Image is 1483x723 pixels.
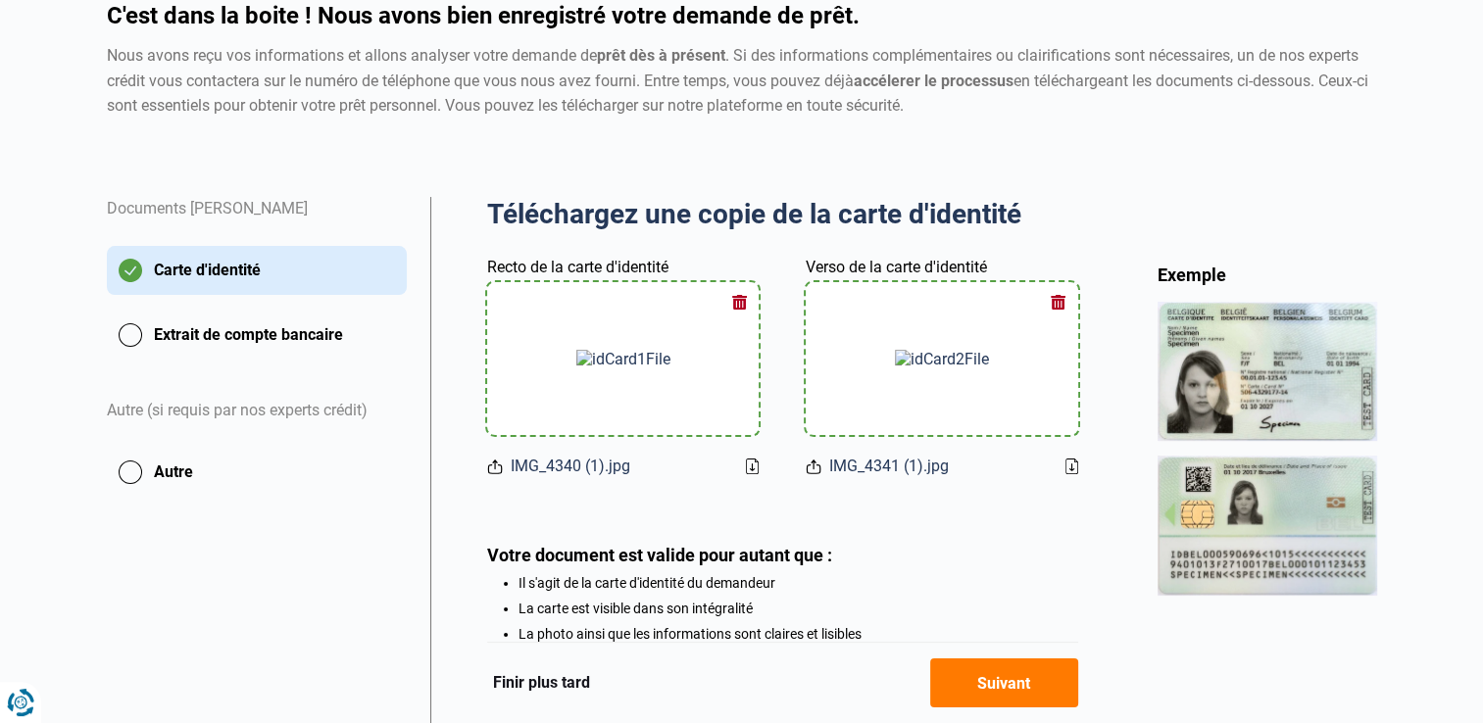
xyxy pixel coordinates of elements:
button: Autre [107,448,407,497]
div: Exemple [1158,264,1377,286]
li: La carte est visible dans son intégralité [519,601,1078,616]
a: Download [1065,458,1078,474]
img: idCard2File [895,350,989,368]
span: IMG_4341 (1).jpg [829,455,949,478]
div: Documents [PERSON_NAME] [107,197,407,246]
a: Download [746,458,759,474]
div: Nous avons reçu vos informations et allons analyser votre demande de . Si des informations complé... [107,43,1377,119]
img: idCard [1158,302,1377,595]
label: Recto de la carte d'identité [487,256,668,279]
div: Autre (si requis par nos experts crédit) [107,375,407,448]
button: Carte d'identité [107,246,407,295]
strong: accélerer le processus [854,72,1013,90]
div: Votre document est valide pour autant que : [487,545,1078,565]
button: Suivant [930,658,1078,707]
span: IMG_4340 (1).jpg [511,455,630,478]
label: Verso de la carte d'identité [806,256,987,279]
h2: Téléchargez une copie de la carte d'identité [487,197,1078,232]
li: La photo ainsi que les informations sont claires et lisibles [519,626,1078,642]
button: Finir plus tard [487,670,596,696]
img: idCard1File [576,350,670,368]
button: Extrait de compte bancaire [107,311,407,360]
li: Il s'agit de la carte d'identité du demandeur [519,575,1078,591]
strong: prêt dès à présent [597,46,725,65]
h1: C'est dans la boite ! Nous avons bien enregistré votre demande de prêt. [107,4,1377,27]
